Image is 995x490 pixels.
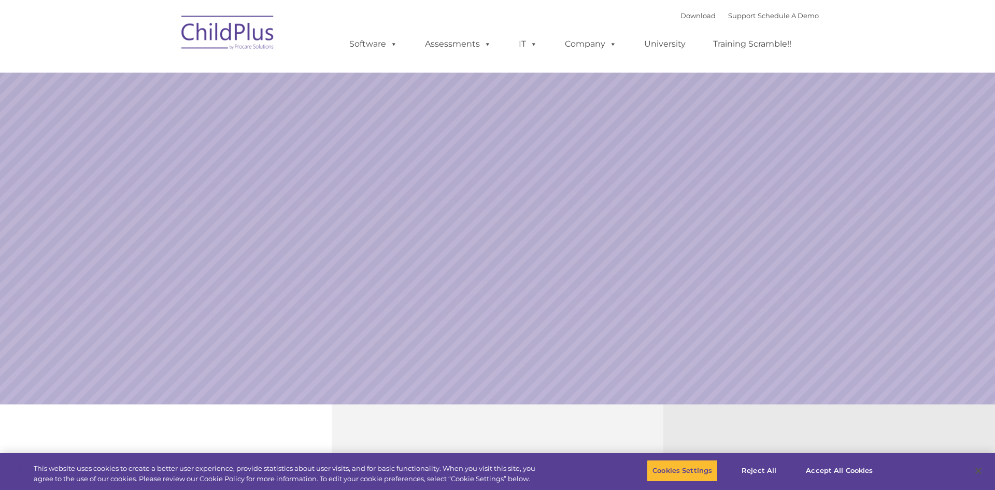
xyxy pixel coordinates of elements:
a: Support [728,11,756,20]
a: Training Scramble!! [703,34,802,54]
button: Reject All [727,460,791,482]
a: Software [339,34,408,54]
a: University [634,34,696,54]
a: IT [508,34,548,54]
a: Download [680,11,716,20]
a: Assessments [415,34,502,54]
font: | [680,11,819,20]
button: Close [967,459,990,482]
a: Schedule A Demo [758,11,819,20]
div: This website uses cookies to create a better user experience, provide statistics about user visit... [34,464,547,484]
a: Company [555,34,627,54]
button: Cookies Settings [647,460,718,482]
button: Accept All Cookies [800,460,878,482]
img: ChildPlus by Procare Solutions [176,8,280,60]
